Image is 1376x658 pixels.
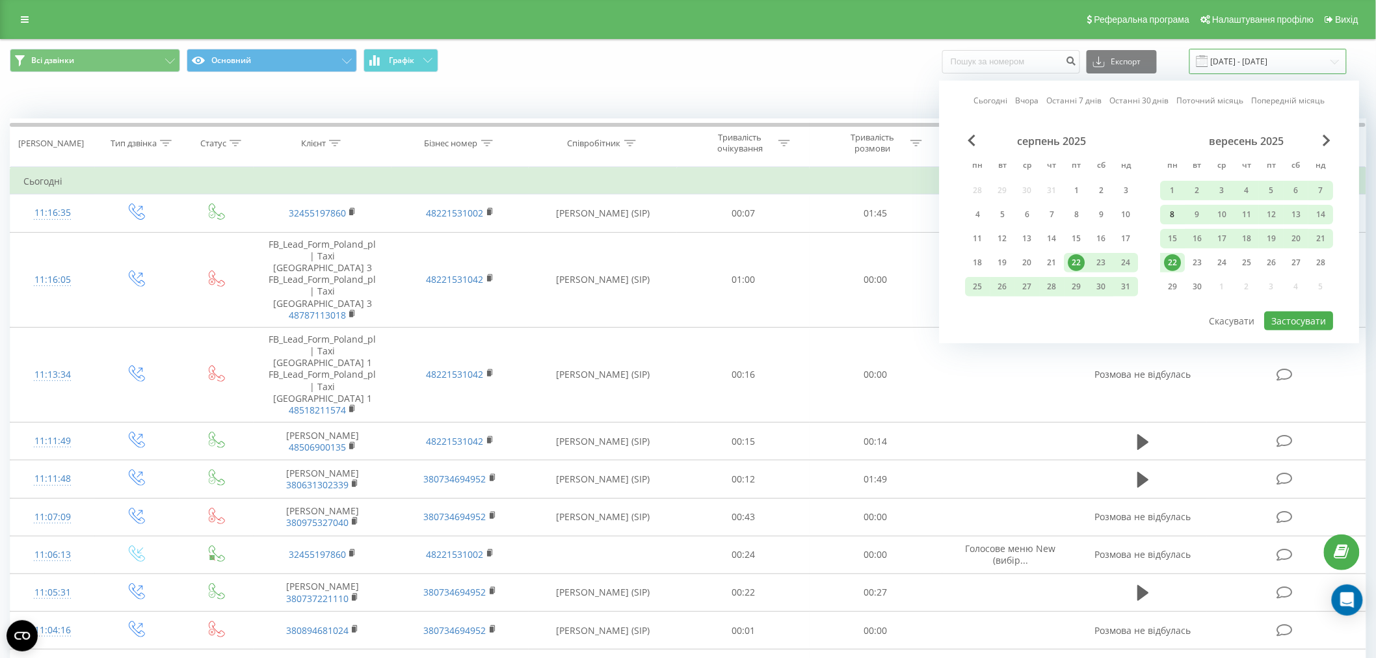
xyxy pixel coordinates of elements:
[389,56,414,65] span: Графік
[424,624,486,637] a: 380734694952
[1288,206,1305,223] div: 13
[1065,205,1089,224] div: пт 8 серп 2025 р.
[1260,229,1284,248] div: пт 19 вер 2025 р.
[1165,182,1182,199] div: 1
[1161,229,1185,248] div: пн 15 вер 2025 р.
[1015,94,1039,107] a: Вчора
[1235,253,1260,272] div: чт 25 вер 2025 р.
[942,50,1080,73] input: Пошук за номером
[1018,157,1037,176] abbr: середа
[1044,206,1061,223] div: 7
[810,232,942,327] td: 00:00
[529,498,677,536] td: [PERSON_NAME] (SIP)
[254,460,391,498] td: [PERSON_NAME]
[1114,181,1139,200] div: нд 3 серп 2025 р.
[364,49,438,72] button: Графік
[529,194,677,232] td: [PERSON_NAME] (SIP)
[1089,181,1114,200] div: сб 2 серп 2025 р.
[1312,157,1331,176] abbr: неділя
[289,309,346,321] a: 48787113018
[1239,230,1256,247] div: 18
[677,498,810,536] td: 00:43
[1040,229,1065,248] div: чт 14 серп 2025 р.
[1089,229,1114,248] div: сб 16 серп 2025 р.
[994,206,1011,223] div: 5
[1235,181,1260,200] div: чт 4 вер 2025 р.
[1065,253,1089,272] div: пт 22 серп 2025 р.
[994,230,1011,247] div: 12
[990,253,1015,272] div: вт 19 серп 2025 р.
[1095,368,1191,380] span: Розмова не відбулась
[1185,181,1210,200] div: вт 2 вер 2025 р.
[968,135,976,146] span: Previous Month
[677,460,810,498] td: 00:12
[1239,254,1256,271] div: 25
[23,466,82,492] div: 11:11:48
[810,536,942,573] td: 00:00
[529,573,677,611] td: [PERSON_NAME] (SIP)
[23,580,82,605] div: 11:05:31
[1114,205,1139,224] div: нд 10 серп 2025 р.
[810,612,942,650] td: 00:00
[427,273,484,285] a: 48221531042
[529,423,677,460] td: [PERSON_NAME] (SIP)
[427,548,484,560] a: 48221531002
[1235,205,1260,224] div: чт 11 вер 2025 р.
[1015,205,1040,224] div: ср 6 серп 2025 р.
[1237,157,1257,176] abbr: четвер
[1089,205,1114,224] div: сб 9 серп 2025 р.
[1093,254,1110,271] div: 23
[973,94,1007,107] a: Сьогодні
[1044,278,1061,295] div: 28
[970,278,986,295] div: 25
[1284,181,1309,200] div: сб 6 вер 2025 р.
[1252,94,1325,107] a: Попередній місяць
[677,194,810,232] td: 00:07
[994,254,1011,271] div: 19
[1068,278,1085,295] div: 29
[968,157,988,176] abbr: понеділок
[18,138,84,149] div: [PERSON_NAME]
[1323,135,1331,146] span: Next Month
[1019,206,1036,223] div: 6
[1188,157,1208,176] abbr: вівторок
[1163,157,1183,176] abbr: понеділок
[1210,229,1235,248] div: ср 17 вер 2025 р.
[1068,254,1085,271] div: 22
[1214,254,1231,271] div: 24
[1177,94,1244,107] a: Поточний місяць
[286,516,349,529] a: 380975327040
[1185,277,1210,296] div: вт 30 вер 2025 р.
[254,327,391,422] td: FB_Lead_Form_Poland_pl | Taxi [GEOGRAPHIC_DATA] 1 FB_Lead_Form_Poland_pl | Taxi [GEOGRAPHIC_DATA] 1
[970,206,986,223] div: 4
[1042,157,1062,176] abbr: четвер
[1262,157,1282,176] abbr: п’ятниця
[1202,311,1262,330] button: Скасувати
[1212,14,1314,25] span: Налаштування профілю
[677,612,810,650] td: 00:01
[1288,254,1305,271] div: 27
[1094,14,1190,25] span: Реферальна програма
[1264,182,1280,199] div: 5
[1309,205,1334,224] div: нд 14 вер 2025 р.
[1264,254,1280,271] div: 26
[1114,229,1139,248] div: нд 17 серп 2025 р.
[1235,229,1260,248] div: чт 18 вер 2025 р.
[1165,278,1182,295] div: 29
[706,132,775,154] div: Тривалість очікування
[966,277,990,296] div: пн 25 серп 2025 р.
[1189,278,1206,295] div: 30
[1040,277,1065,296] div: чт 28 серп 2025 р.
[1118,182,1135,199] div: 3
[1114,253,1139,272] div: нд 24 серп 2025 р.
[1095,548,1191,560] span: Розмова не відбулась
[1161,253,1185,272] div: пн 22 вер 2025 р.
[1214,230,1231,247] div: 17
[10,168,1366,194] td: Сьогодні
[990,229,1015,248] div: вт 12 серп 2025 р.
[1068,182,1085,199] div: 1
[1068,230,1085,247] div: 15
[990,277,1015,296] div: вт 26 серп 2025 р.
[529,232,677,327] td: [PERSON_NAME] (SIP)
[1189,206,1206,223] div: 9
